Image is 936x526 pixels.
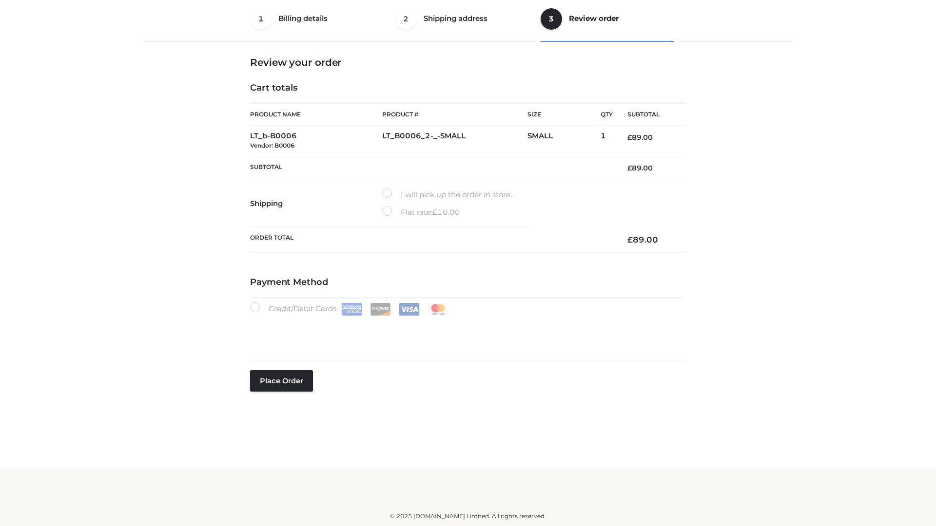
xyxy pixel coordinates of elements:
div: © 2025 [DOMAIN_NAME] Limited. All rights reserved. [145,511,791,521]
small: Vendor: B0006 [250,142,294,149]
th: Product # [382,103,527,126]
th: Qty [601,103,613,126]
bdi: 89.00 [627,235,658,244]
h4: Cart totals [250,83,686,94]
img: Visa [399,303,420,316]
h3: Review your order [250,56,686,68]
td: 1 [601,126,613,156]
th: Product Name [250,103,382,126]
td: LT_b-B0006 [250,126,382,156]
th: Shipping [250,180,382,227]
iframe: Secure payment input frame [248,314,684,349]
td: SMALL [527,126,601,156]
td: LT_B0006_2-_-SMALL [382,126,527,156]
span: £ [627,133,632,142]
button: Place order [250,370,313,392]
h4: Payment Method [250,277,686,288]
th: Size [527,104,596,126]
label: Credit/Debit Cards [250,302,449,316]
th: Subtotal [250,156,613,180]
span: £ [627,235,633,244]
img: Amex [341,303,362,316]
span: £ [432,207,437,217]
th: Subtotal [613,104,686,126]
img: Mastercard [428,303,448,316]
bdi: 89.00 [627,133,653,142]
span: £ [627,164,632,172]
label: I will pick up the order in store. [382,188,512,201]
label: Flat rate: [382,206,460,219]
bdi: 89.00 [627,164,653,172]
img: Discover [370,303,391,316]
bdi: 10.00 [432,207,460,217]
th: Order Total [250,227,613,253]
